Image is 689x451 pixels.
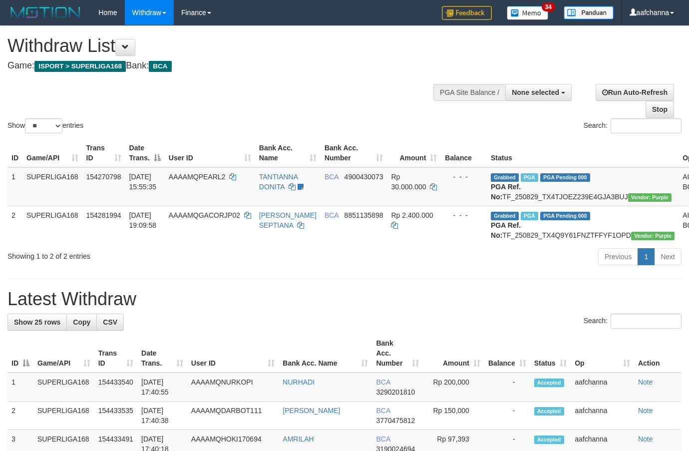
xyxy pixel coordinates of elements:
input: Search: [611,314,682,329]
span: Grabbed [491,173,519,182]
a: Previous [598,248,638,265]
span: Copy 3770475812 to clipboard [376,417,415,425]
span: PGA Pending [540,212,590,220]
a: Stop [646,101,674,118]
span: Accepted [534,407,564,416]
a: Next [654,248,682,265]
span: [DATE] 19:09:58 [129,211,157,229]
h4: Game: Bank: [7,61,449,71]
span: Accepted [534,436,564,444]
img: Feedback.jpg [442,6,492,20]
th: Game/API: activate to sort column ascending [22,139,82,167]
td: aafchanna [571,373,634,402]
th: Amount: activate to sort column ascending [387,139,441,167]
a: 1 [638,248,655,265]
td: Rp 150,000 [423,402,484,430]
a: AMRILAH [283,435,314,443]
span: Rp 2.400.000 [391,211,433,219]
th: Trans ID: activate to sort column ascending [82,139,125,167]
span: 34 [542,2,555,11]
td: SUPERLIGA168 [22,206,82,244]
th: Trans ID: activate to sort column ascending [94,334,137,373]
b: PGA Ref. No: [491,183,521,201]
span: [DATE] 15:55:35 [129,173,157,191]
a: CSV [96,314,124,331]
label: Search: [584,314,682,329]
td: SUPERLIGA168 [22,167,82,206]
a: [PERSON_NAME] [283,407,340,415]
span: AAAAMQPEARL2 [169,173,226,181]
span: BCA [376,407,390,415]
span: BCA [376,435,390,443]
input: Search: [611,118,682,133]
b: PGA Ref. No: [491,221,521,239]
th: Game/API: activate to sort column ascending [33,334,94,373]
td: 154433540 [94,373,137,402]
span: Marked by aafnonsreyleab [521,212,538,220]
th: Bank Acc. Number: activate to sort column ascending [321,139,387,167]
span: Marked by aafmaleo [521,173,538,182]
th: ID: activate to sort column descending [7,334,33,373]
div: Showing 1 to 2 of 2 entries [7,247,280,261]
span: BCA [376,378,390,386]
label: Show entries [7,118,83,133]
span: Accepted [534,379,564,387]
td: - [484,402,530,430]
th: Op: activate to sort column ascending [571,334,634,373]
span: 154270798 [86,173,121,181]
th: Balance [441,139,487,167]
span: Copy 8851135898 to clipboard [344,211,383,219]
span: None selected [512,88,559,96]
td: AAAAMQNURKOPI [187,373,279,402]
td: AAAAMQDARBOT111 [187,402,279,430]
a: [PERSON_NAME] SEPTIANA [259,211,317,229]
td: 2 [7,206,22,244]
a: NURHADI [283,378,315,386]
span: Show 25 rows [14,318,60,326]
th: Action [634,334,682,373]
td: 2 [7,402,33,430]
select: Showentries [25,118,62,133]
span: Grabbed [491,212,519,220]
img: panduan.png [564,6,614,19]
a: Copy [66,314,97,331]
th: Status: activate to sort column ascending [530,334,571,373]
td: [DATE] 17:40:38 [137,402,187,430]
span: Vendor URL: https://trx4.1velocity.biz [628,193,672,202]
td: TF_250829_TX4Q9Y61FNZTFFYF1OPD [487,206,679,244]
a: Note [638,378,653,386]
th: ID [7,139,22,167]
h1: Withdraw List [7,36,449,56]
h1: Latest Withdraw [7,289,682,309]
td: 1 [7,167,22,206]
td: SUPERLIGA168 [33,402,94,430]
th: User ID: activate to sort column ascending [187,334,279,373]
a: Note [638,435,653,443]
span: AAAAMQGACORJP02 [169,211,240,219]
td: Rp 200,000 [423,373,484,402]
span: 154281994 [86,211,121,219]
span: PGA Pending [540,173,590,182]
label: Search: [584,118,682,133]
div: PGA Site Balance / [433,84,505,101]
td: aafchanna [571,402,634,430]
img: MOTION_logo.png [7,5,83,20]
th: Date Trans.: activate to sort column descending [125,139,165,167]
span: Rp 30.000.000 [391,173,426,191]
img: Button%20Memo.svg [507,6,549,20]
span: BCA [325,211,339,219]
a: Note [638,407,653,415]
th: Status [487,139,679,167]
th: User ID: activate to sort column ascending [165,139,255,167]
a: Run Auto-Refresh [596,84,674,101]
th: Amount: activate to sort column ascending [423,334,484,373]
span: Copy 4900430073 to clipboard [344,173,383,181]
td: 154433535 [94,402,137,430]
span: BCA [149,61,171,72]
span: Vendor URL: https://trx4.1velocity.biz [631,232,675,240]
div: - - - [445,172,483,182]
td: SUPERLIGA168 [33,373,94,402]
th: Bank Acc. Name: activate to sort column ascending [279,334,372,373]
td: - [484,373,530,402]
span: ISPORT > SUPERLIGA168 [34,61,126,72]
